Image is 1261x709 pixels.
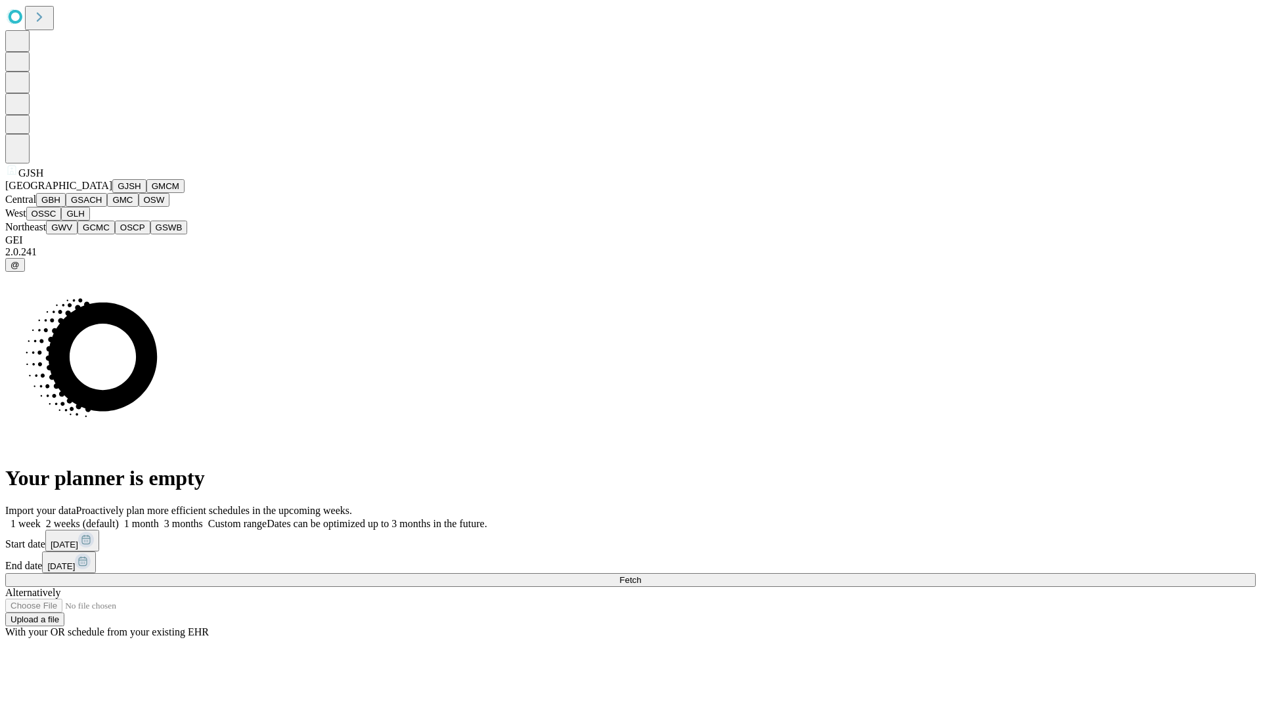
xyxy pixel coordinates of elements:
[77,221,115,234] button: GCMC
[619,575,641,585] span: Fetch
[139,193,170,207] button: OSW
[267,518,487,529] span: Dates can be optimized up to 3 months in the future.
[61,207,89,221] button: GLH
[5,573,1256,587] button: Fetch
[5,207,26,219] span: West
[76,505,352,516] span: Proactively plan more efficient schedules in the upcoming weeks.
[46,221,77,234] button: GWV
[5,612,64,626] button: Upload a file
[5,194,36,205] span: Central
[5,180,112,191] span: [GEOGRAPHIC_DATA]
[5,530,1256,551] div: Start date
[42,551,96,573] button: [DATE]
[150,221,188,234] button: GSWB
[107,193,138,207] button: GMC
[5,505,76,516] span: Import your data
[18,167,43,179] span: GJSH
[11,260,20,270] span: @
[5,258,25,272] button: @
[5,587,60,598] span: Alternatively
[45,530,99,551] button: [DATE]
[115,221,150,234] button: OSCP
[208,518,267,529] span: Custom range
[51,540,78,549] span: [DATE]
[5,626,209,637] span: With your OR schedule from your existing EHR
[26,207,62,221] button: OSSC
[11,518,41,529] span: 1 week
[5,246,1256,258] div: 2.0.241
[146,179,185,193] button: GMCM
[5,234,1256,246] div: GEI
[5,551,1256,573] div: End date
[47,561,75,571] span: [DATE]
[46,518,119,529] span: 2 weeks (default)
[66,193,107,207] button: GSACH
[112,179,146,193] button: GJSH
[36,193,66,207] button: GBH
[5,221,46,232] span: Northeast
[5,466,1256,490] h1: Your planner is empty
[164,518,203,529] span: 3 months
[124,518,159,529] span: 1 month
